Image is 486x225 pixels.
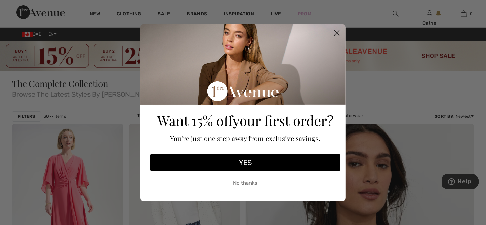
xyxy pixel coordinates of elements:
[15,5,29,11] span: Help
[150,154,340,171] button: YES
[170,133,321,143] span: You're just one step away from exclusive savings.
[233,111,333,129] span: your first order?
[157,111,233,129] span: Want 15% off
[331,27,343,39] button: Close dialog
[150,175,340,192] button: No thanks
